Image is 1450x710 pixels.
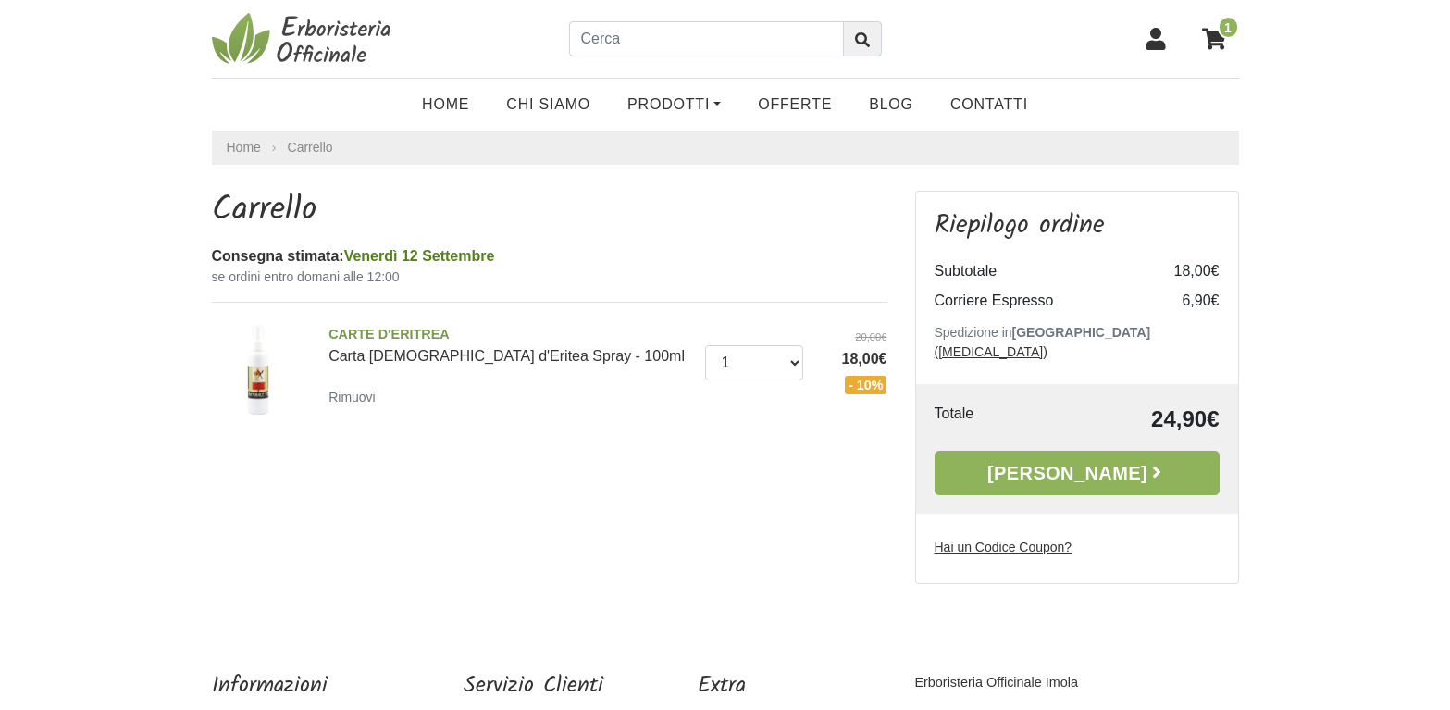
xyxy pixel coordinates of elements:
[227,138,261,157] a: Home
[935,540,1072,554] u: Hai un Codice Coupon?
[935,210,1220,242] h3: Riepilogo ordine
[328,385,383,408] a: Rimuovi
[817,330,887,345] del: 20,00€
[698,673,820,700] h5: Extra
[212,131,1239,165] nav: breadcrumb
[1218,16,1239,39] span: 1
[1012,325,1151,340] b: [GEOGRAPHIC_DATA]
[932,86,1047,123] a: Contatti
[464,673,603,700] h5: Servizio Clienti
[935,344,1047,359] a: ([MEDICAL_DATA])
[212,673,369,700] h5: Informazioni
[817,348,887,370] span: 18,00€
[569,21,844,56] input: Cerca
[344,248,495,264] span: Venerdì 12 Settembre
[212,268,887,287] small: se ordini entro domani alle 12:00
[935,256,1146,286] td: Subtotale
[328,390,376,405] small: Rimuovi
[1146,286,1220,316] td: 6,90€
[739,86,850,123] a: OFFERTE
[914,675,1078,690] a: Erboristeria Officinale Imola
[288,140,333,155] a: Carrello
[1146,256,1220,286] td: 18,00€
[609,86,739,123] a: Prodotti
[935,451,1220,495] a: [PERSON_NAME]
[488,86,609,123] a: Chi Siamo
[212,11,397,67] img: Erboristeria Officinale
[205,318,316,428] img: Carta Aromatica d'Eritea Spray - 100ml
[212,245,887,268] div: Consegna stimata:
[328,325,691,364] a: CARTE D'ERITREACarta [DEMOGRAPHIC_DATA] d'Eritea Spray - 100ml
[403,86,488,123] a: Home
[212,191,887,230] h1: Carrello
[1193,16,1239,62] a: 1
[850,86,932,123] a: Blog
[935,323,1220,362] p: Spedizione in
[845,376,887,394] span: - 10%
[935,538,1072,557] label: Hai un Codice Coupon?
[935,286,1146,316] td: Corriere Espresso
[328,325,691,345] span: CARTE D'ERITREA
[935,403,1039,436] td: Totale
[1039,403,1220,436] td: 24,90€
